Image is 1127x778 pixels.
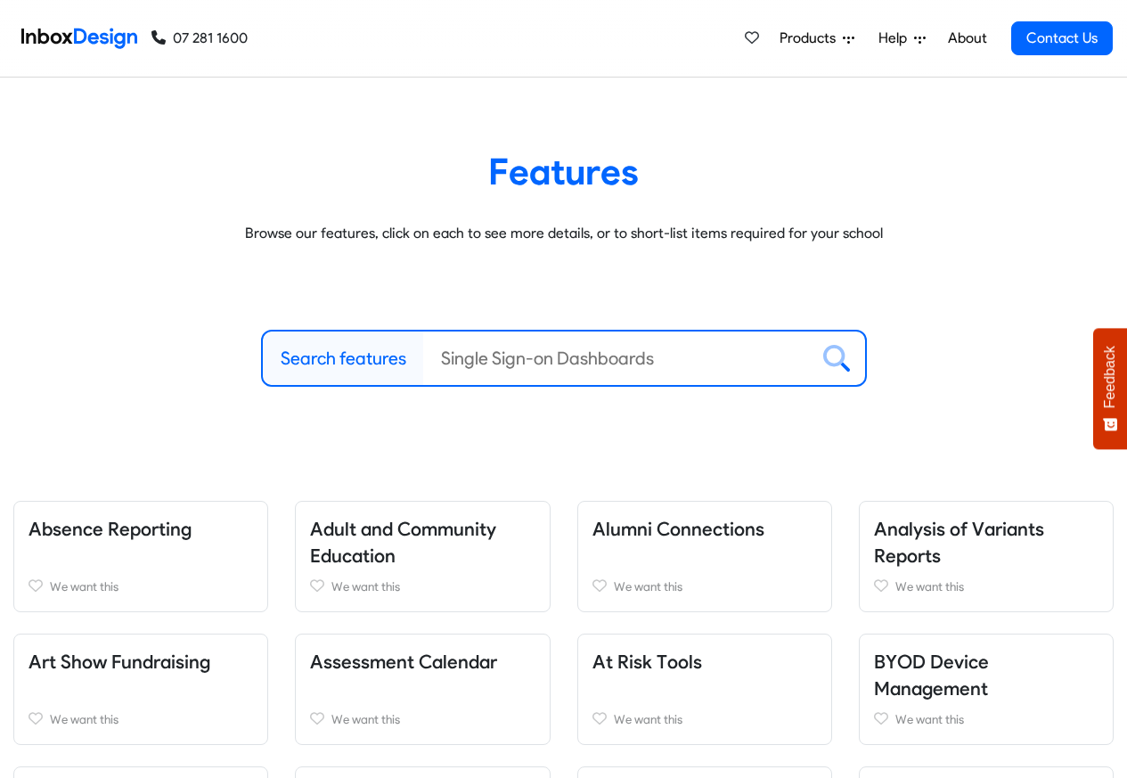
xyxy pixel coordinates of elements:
[29,518,192,540] a: Absence Reporting
[614,579,682,594] span: We want this
[29,651,210,673] a: Art Show Fundraising
[1093,328,1127,449] button: Feedback - Show survey
[874,651,989,700] a: BYOD Device Management
[331,712,400,726] span: We want this
[564,501,845,612] div: Alumni Connections
[423,332,809,385] input: Single Sign-on Dashboards
[592,651,702,673] a: At Risk Tools
[772,20,862,56] a: Products
[1102,346,1118,408] span: Feedback
[871,20,933,56] a: Help
[151,28,248,49] a: 07 281 1600
[845,634,1127,745] div: BYOD Device Management
[1011,21,1113,55] a: Contact Us
[878,28,914,49] span: Help
[282,634,563,745] div: Assessment Calendar
[50,712,118,726] span: We want this
[895,579,964,594] span: We want this
[310,518,496,567] a: Adult and Community Education
[874,708,1098,730] a: We want this
[331,579,400,594] span: We want this
[564,634,845,745] div: At Risk Tools
[29,708,253,730] a: We want this
[310,576,535,597] a: We want this
[780,28,843,49] span: Products
[845,501,1127,612] div: Analysis of Variants Reports
[310,651,497,673] a: Assessment Calendar
[592,576,817,597] a: We want this
[50,579,118,594] span: We want this
[29,576,253,597] a: We want this
[874,518,1044,567] a: Analysis of Variants Reports
[874,576,1098,597] a: We want this
[27,149,1100,194] heading: Features
[282,501,563,612] div: Adult and Community Education
[310,708,535,730] a: We want this
[592,708,817,730] a: We want this
[943,20,992,56] a: About
[592,518,764,540] a: Alumni Connections
[614,712,682,726] span: We want this
[895,712,964,726] span: We want this
[27,223,1100,244] p: Browse our features, click on each to see more details, or to short-list items required for your ...
[281,345,406,372] label: Search features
